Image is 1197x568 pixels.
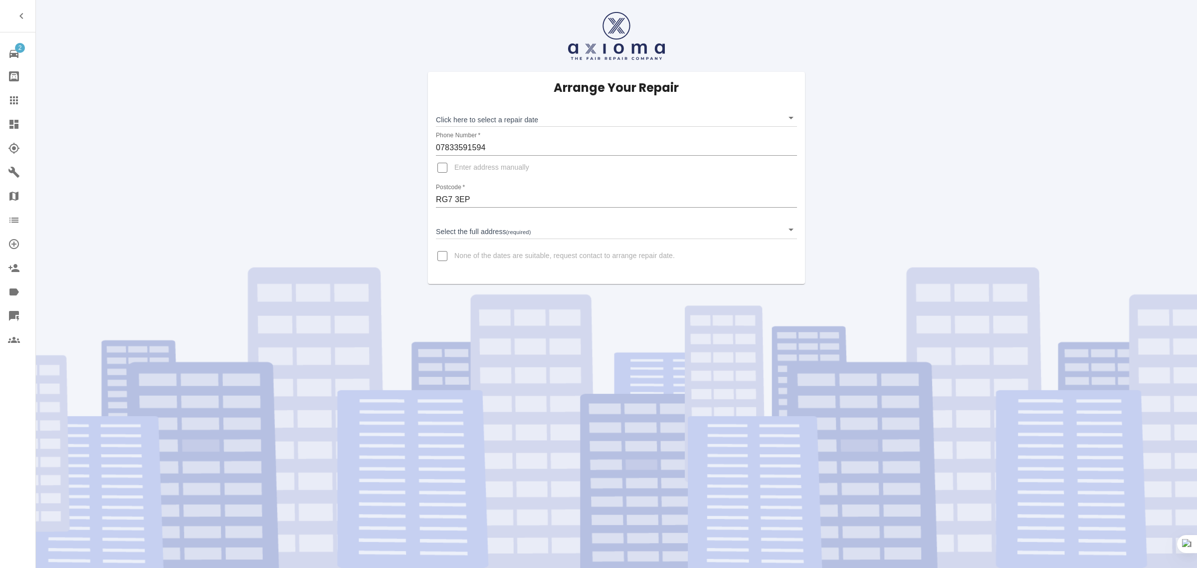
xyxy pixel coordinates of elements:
span: None of the dates are suitable, request contact to arrange repair date. [454,251,675,261]
label: Phone Number [436,131,480,140]
img: axioma [568,12,665,60]
span: 2 [15,43,25,53]
span: Enter address manually [454,163,529,173]
label: Postcode [436,183,465,192]
h5: Arrange Your Repair [554,80,679,96]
